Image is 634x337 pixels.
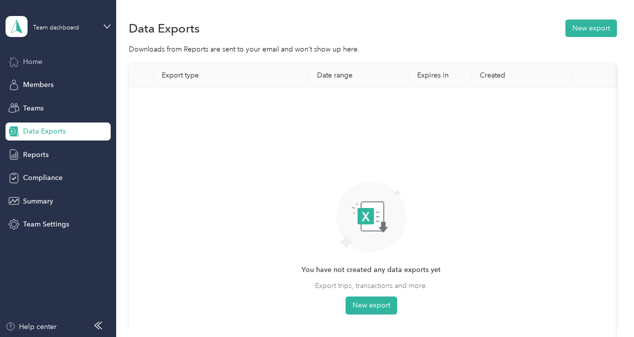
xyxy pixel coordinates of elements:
span: You have not created any data exports yet [301,264,441,275]
th: Export type [154,63,309,88]
span: Data Exports [23,126,66,136]
th: Date range [309,63,409,88]
button: New export [346,296,397,314]
div: Downloads from Reports are sent to your email and won’t show up here. [129,44,617,54]
span: Members [23,79,54,90]
span: Home [23,56,43,67]
span: Teams [23,103,44,113]
span: Export trips, transactions and more. [315,280,428,291]
div: Team dashboard [33,25,79,31]
span: Summary [23,196,53,206]
th: Expires in [409,63,472,88]
button: Help center [6,321,57,332]
span: Compliance [23,172,63,183]
span: Team Settings [23,219,69,229]
h1: Data Exports [129,23,200,33]
th: Created [472,63,572,88]
button: New export [565,19,617,37]
span: Reports [23,149,49,160]
iframe: Everlance-gr Chat Button Frame [578,281,634,337]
